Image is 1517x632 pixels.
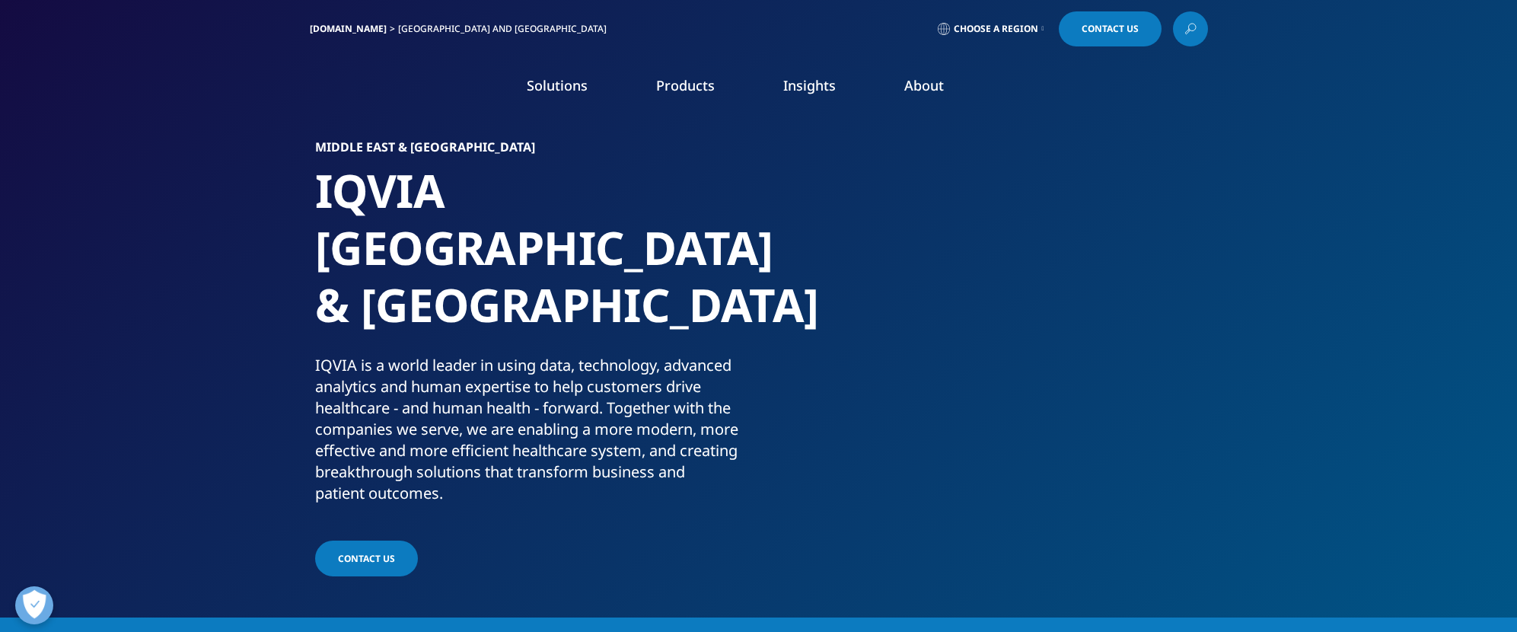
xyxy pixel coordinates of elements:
[15,586,53,624] button: Open Preferences
[527,76,588,94] a: Solutions
[398,23,613,35] div: [GEOGRAPHIC_DATA] and [GEOGRAPHIC_DATA]
[1059,11,1162,46] a: Contact Us
[904,76,944,94] a: About
[954,23,1038,35] span: Choose a Region
[315,541,418,576] a: Contact us
[783,76,836,94] a: Insights
[315,162,753,355] h1: IQVIA [GEOGRAPHIC_DATA] & [GEOGRAPHIC_DATA]
[438,53,1208,125] nav: Primary
[656,76,715,94] a: Products
[795,141,1202,445] img: 6_rbuportraitoption.jpg
[1082,24,1139,34] span: Contact Us
[315,141,753,162] h6: Middle East & [GEOGRAPHIC_DATA]
[315,355,753,513] p: IQVIA is a world leader in using data, technology, advanced analytics and human expertise to help...
[310,22,387,35] a: [DOMAIN_NAME]
[338,552,395,565] span: Contact us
